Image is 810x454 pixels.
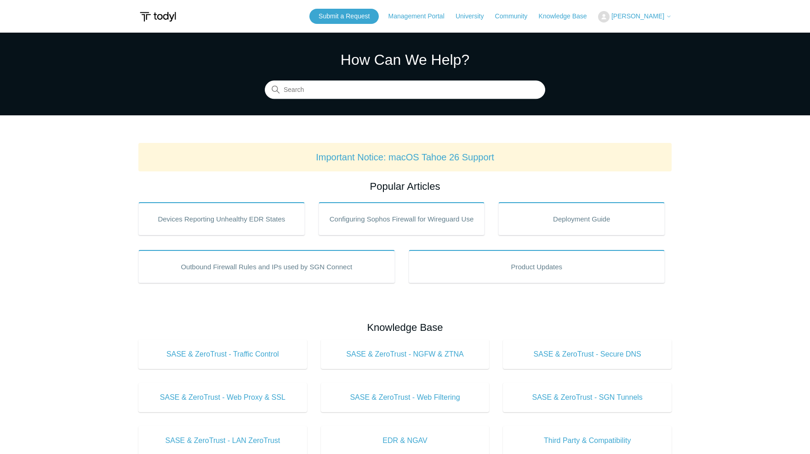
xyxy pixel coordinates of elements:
span: SASE & ZeroTrust - SGN Tunnels [517,392,658,403]
span: SASE & ZeroTrust - Web Filtering [335,392,476,403]
a: SASE & ZeroTrust - Web Proxy & SSL [138,383,307,412]
h2: Knowledge Base [138,320,672,335]
span: SASE & ZeroTrust - NGFW & ZTNA [335,349,476,360]
button: [PERSON_NAME] [598,11,672,23]
span: [PERSON_NAME] [611,12,664,20]
a: Submit a Request [309,9,379,24]
a: SASE & ZeroTrust - SGN Tunnels [503,383,672,412]
span: Third Party & Compatibility [517,435,658,446]
a: Outbound Firewall Rules and IPs used by SGN Connect [138,250,395,283]
h2: Popular Articles [138,179,672,194]
a: Community [495,11,537,21]
a: Important Notice: macOS Tahoe 26 Support [316,152,494,162]
img: Todyl Support Center Help Center home page [138,8,177,25]
a: Configuring Sophos Firewall for Wireguard Use [319,202,485,235]
a: SASE & ZeroTrust - NGFW & ZTNA [321,340,490,369]
a: Devices Reporting Unhealthy EDR States [138,202,305,235]
input: Search [265,81,545,99]
a: Knowledge Base [539,11,596,21]
a: University [456,11,493,21]
a: Deployment Guide [498,202,665,235]
a: SASE & ZeroTrust - Traffic Control [138,340,307,369]
span: SASE & ZeroTrust - Traffic Control [152,349,293,360]
a: Product Updates [409,250,665,283]
a: SASE & ZeroTrust - Secure DNS [503,340,672,369]
a: SASE & ZeroTrust - Web Filtering [321,383,490,412]
span: SASE & ZeroTrust - LAN ZeroTrust [152,435,293,446]
span: SASE & ZeroTrust - Secure DNS [517,349,658,360]
span: EDR & NGAV [335,435,476,446]
a: Management Portal [388,11,454,21]
span: SASE & ZeroTrust - Web Proxy & SSL [152,392,293,403]
h1: How Can We Help? [265,49,545,71]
